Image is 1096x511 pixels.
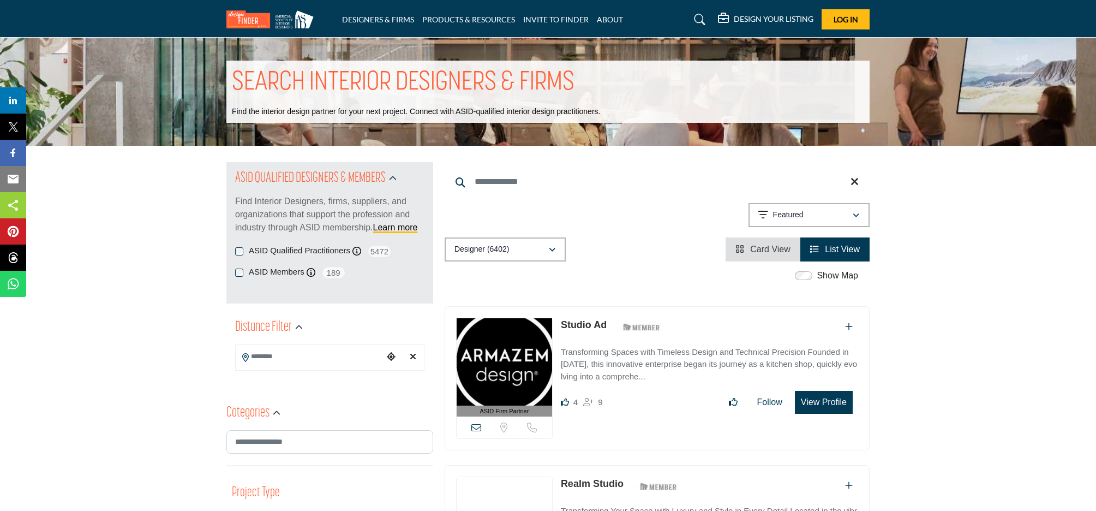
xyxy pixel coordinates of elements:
[834,15,858,24] span: Log In
[561,318,607,332] p: Studio Ad
[795,391,853,414] button: View Profile
[383,346,399,369] div: Choose your current location
[454,244,509,255] p: Designer (6402)
[232,66,574,100] h1: SEARCH INTERIOR DESIGNERS & FIRMS
[734,14,813,24] h5: DESIGN YOUR LISTING
[825,245,860,254] span: List View
[845,481,853,490] a: Add To List
[232,483,280,503] button: Project Type
[722,391,745,413] button: Like listing
[236,346,383,367] input: Search Location
[822,9,870,29] button: Log In
[232,106,600,117] p: Find the interior design partner for your next project. Connect with ASID-qualified interior desi...
[422,15,515,24] a: PRODUCTS & RESOURCES
[748,203,870,227] button: Featured
[480,407,529,416] span: ASID Firm Partner
[773,210,804,221] p: Featured
[561,340,858,383] a: Transforming Spaces with Timeless Design and Technical Precision Founded in [DATE], this innovati...
[617,320,666,334] img: ASID Members Badge Icon
[598,397,602,407] span: 9
[561,398,569,406] i: Likes
[583,396,602,409] div: Followers
[235,318,292,337] h2: Distance Filter
[726,237,800,262] li: Card View
[634,479,683,493] img: ASID Members Badge Icon
[573,397,578,407] span: 4
[523,15,589,24] a: INVITE TO FINDER
[249,245,350,257] label: ASID Qualified Practitioners
[817,269,858,282] label: Show Map
[597,15,623,24] a: ABOUT
[226,10,319,28] img: Site Logo
[561,478,624,489] a: Realm Studio
[226,430,433,454] input: Search Category
[445,169,870,195] input: Search Keyword
[810,245,860,254] a: View List
[750,245,790,254] span: Card View
[561,477,624,491] p: Realm Studio
[373,223,418,232] a: Learn more
[367,245,392,258] span: 5472
[405,346,421,369] div: Clear search location
[226,403,269,423] h2: Categories
[750,391,789,413] button: Follow
[718,13,813,26] div: DESIGN YOUR LISTING
[235,169,386,188] h2: ASID QUALIFIED DESIGNERS & MEMBERS
[249,266,304,278] label: ASID Members
[235,195,424,234] p: Find Interior Designers, firms, suppliers, and organizations that support the profession and indu...
[561,319,607,330] a: Studio Ad
[235,269,243,277] input: ASID Members checkbox
[845,322,853,331] a: Add To List
[800,237,870,262] li: List View
[342,15,414,24] a: DESIGNERS & FIRMS
[235,247,243,255] input: ASID Qualified Practitioners checkbox
[321,266,346,280] span: 189
[457,318,552,417] a: ASID Firm Partner
[457,318,552,406] img: Studio Ad
[445,237,566,262] button: Designer (6402)
[684,11,712,28] a: Search
[735,245,790,254] a: View Card
[561,346,858,383] p: Transforming Spaces with Timeless Design and Technical Precision Founded in [DATE], this innovati...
